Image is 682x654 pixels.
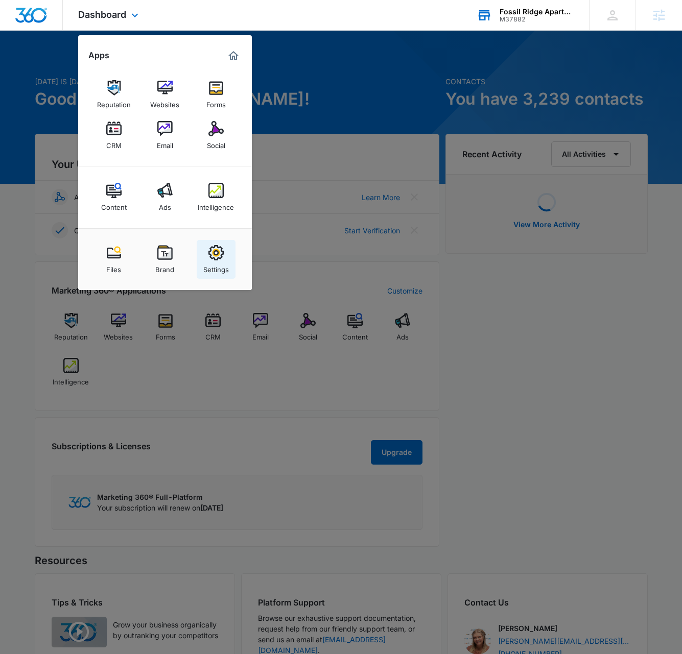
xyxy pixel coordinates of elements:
a: Reputation [95,75,133,114]
a: Social [197,116,236,155]
a: Files [95,240,133,279]
h2: Apps [88,51,109,60]
div: Reputation [97,95,131,109]
div: Social [207,136,225,150]
a: Settings [197,240,236,279]
div: account name [500,8,574,16]
div: Settings [203,260,229,274]
div: Content [101,198,127,211]
div: Websites [150,95,179,109]
div: Email [157,136,173,150]
div: account id [500,16,574,23]
span: Dashboard [78,9,126,20]
div: CRM [106,136,122,150]
div: Forms [206,95,226,109]
a: Ads [146,178,184,216]
a: Intelligence [197,178,236,216]
a: Websites [146,75,184,114]
a: Forms [197,75,236,114]
a: Marketing 360® Dashboard [225,47,242,64]
div: Files [106,260,121,274]
div: Brand [155,260,174,274]
a: Email [146,116,184,155]
a: CRM [95,116,133,155]
a: Content [95,178,133,216]
a: Brand [146,240,184,279]
div: Ads [159,198,171,211]
div: Intelligence [198,198,234,211]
